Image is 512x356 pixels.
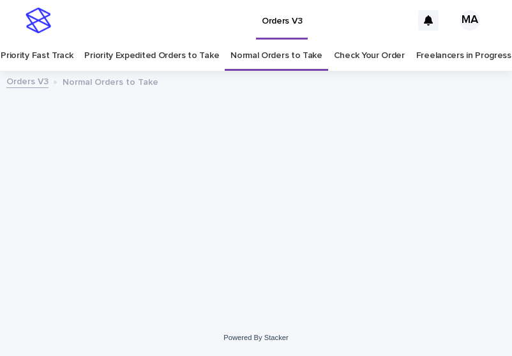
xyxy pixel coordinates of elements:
a: Freelancers in Progress [416,41,511,71]
a: Priority Expedited Orders to Take [84,41,219,71]
a: Powered By Stacker [223,334,288,341]
a: Check Your Order [334,41,405,71]
div: MA [460,10,480,31]
a: Orders V3 [6,73,49,88]
a: Priority Fast Track [1,41,73,71]
a: Normal Orders to Take [230,41,322,71]
p: Normal Orders to Take [63,74,158,88]
img: stacker-logo-s-only.png [26,8,51,33]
